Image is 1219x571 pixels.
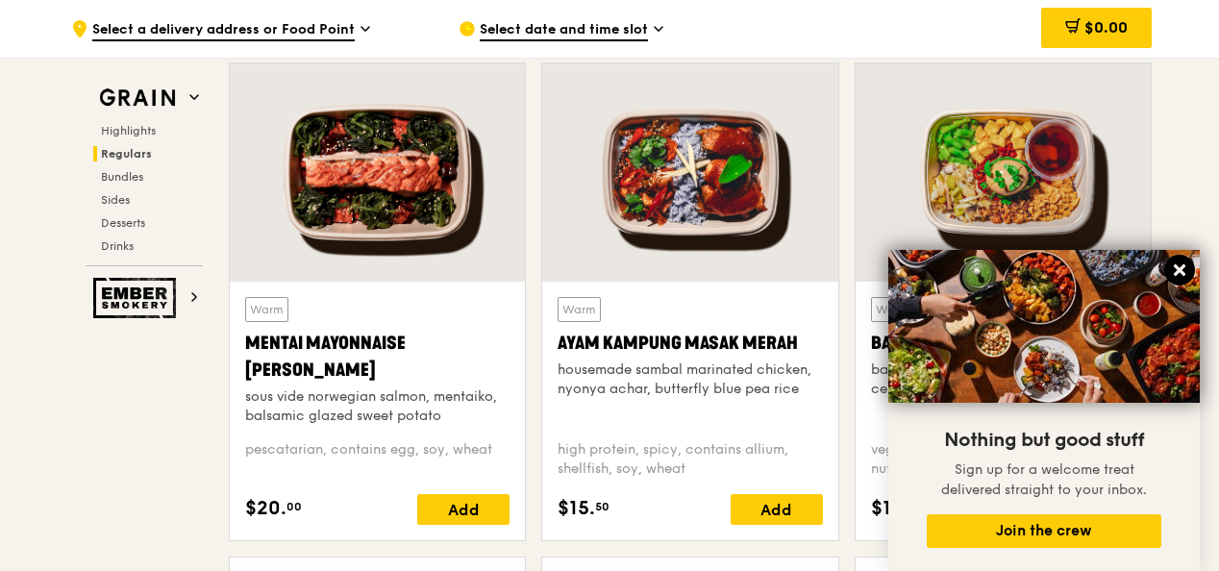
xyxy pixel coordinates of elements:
[93,278,182,318] img: Ember Smokery web logo
[101,193,130,207] span: Sides
[101,147,152,161] span: Regulars
[286,499,302,514] span: 00
[417,494,510,525] div: Add
[871,360,1135,399] div: basil scented multigrain rice, braised celery mushroom cabbage, hanjuku egg
[245,494,286,523] span: $20.
[1164,255,1195,285] button: Close
[871,330,1135,357] div: Basil Thunder Tea Rice
[92,20,355,41] span: Select a delivery address or Food Point
[101,239,134,253] span: Drinks
[871,494,909,523] span: $14.
[101,124,156,137] span: Highlights
[871,297,914,322] div: Warm
[245,330,510,384] div: Mentai Mayonnaise [PERSON_NAME]
[558,330,822,357] div: Ayam Kampung Masak Merah
[101,216,145,230] span: Desserts
[558,494,595,523] span: $15.
[1084,18,1128,37] span: $0.00
[558,297,601,322] div: Warm
[245,297,288,322] div: Warm
[558,360,822,399] div: housemade sambal marinated chicken, nyonya achar, butterfly blue pea rice
[927,514,1161,548] button: Join the crew
[944,429,1144,452] span: Nothing but good stuff
[245,440,510,479] div: pescatarian, contains egg, soy, wheat
[245,387,510,426] div: sous vide norwegian salmon, mentaiko, balsamic glazed sweet potato
[941,461,1147,498] span: Sign up for a welcome treat delivered straight to your inbox.
[558,440,822,479] div: high protein, spicy, contains allium, shellfish, soy, wheat
[888,250,1200,403] img: DSC07876-Edit02-Large.jpeg
[731,494,823,525] div: Add
[93,81,182,115] img: Grain web logo
[595,499,609,514] span: 50
[480,20,648,41] span: Select date and time slot
[871,440,1135,479] div: vegetarian, contains allium, barley, egg, nuts, soy, wheat
[101,170,143,184] span: Bundles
